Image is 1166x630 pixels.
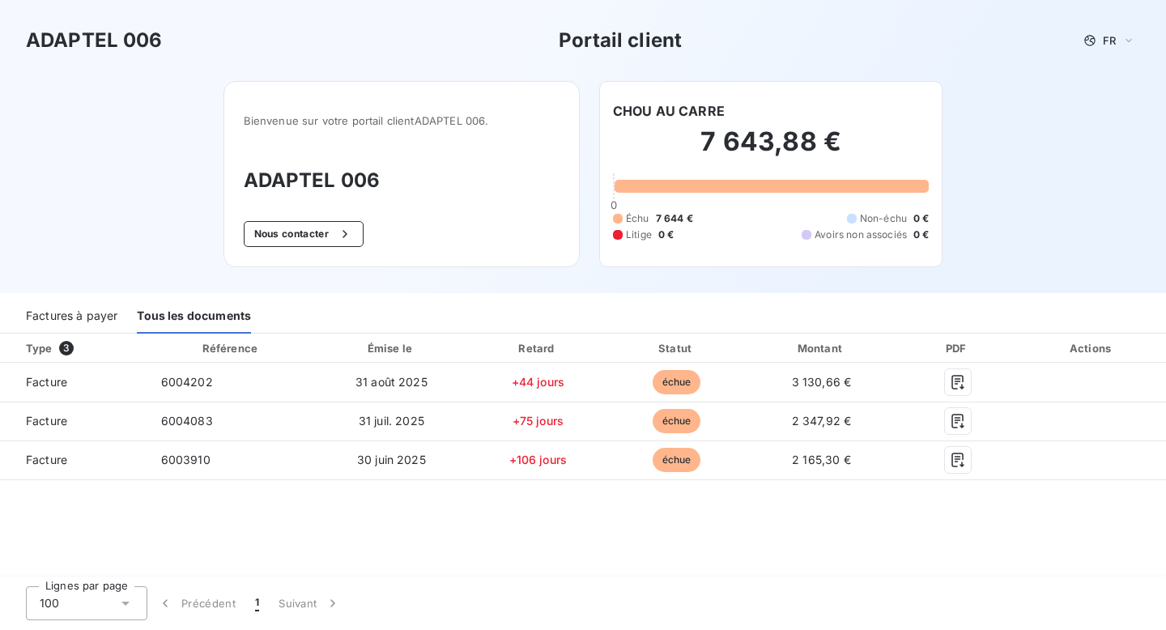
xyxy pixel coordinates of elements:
[559,26,682,55] h3: Portail client
[40,595,59,611] span: 100
[13,413,135,429] span: Facture
[792,453,851,466] span: 2 165,30 €
[26,26,163,55] h3: ADAPTEL 006
[161,375,213,389] span: 6004202
[244,114,560,127] span: Bienvenue sur votre portail client ADAPTEL 006 .
[656,211,693,226] span: 7 644 €
[1021,340,1163,356] div: Actions
[653,448,701,472] span: échue
[355,375,428,389] span: 31 août 2025
[357,453,426,466] span: 30 juin 2025
[658,228,674,242] span: 0 €
[792,375,852,389] span: 3 130,66 €
[244,166,560,195] h3: ADAPTEL 006
[513,414,564,428] span: +75 jours
[613,126,929,174] h2: 7 643,88 €
[611,340,742,356] div: Statut
[901,340,1015,356] div: PDF
[792,414,852,428] span: 2 347,92 €
[815,228,907,242] span: Avoirs non associés
[653,409,701,433] span: échue
[860,211,907,226] span: Non-échu
[147,586,245,620] button: Précédent
[359,414,424,428] span: 31 juil. 2025
[269,586,351,620] button: Suivant
[16,340,145,356] div: Type
[913,211,929,226] span: 0 €
[626,211,649,226] span: Échu
[611,198,617,211] span: 0
[913,228,929,242] span: 0 €
[1103,34,1116,47] span: FR
[202,342,257,355] div: Référence
[626,228,652,242] span: Litige
[255,595,259,611] span: 1
[244,221,364,247] button: Nous contacter
[512,375,564,389] span: +44 jours
[318,340,465,356] div: Émise le
[509,453,568,466] span: +106 jours
[613,101,725,121] h6: CHOU AU CARRE
[471,340,605,356] div: Retard
[13,374,135,390] span: Facture
[748,340,894,356] div: Montant
[245,586,269,620] button: 1
[161,414,213,428] span: 6004083
[13,452,135,468] span: Facture
[137,300,251,334] div: Tous les documents
[59,341,74,355] span: 3
[653,370,701,394] span: échue
[161,453,211,466] span: 6003910
[26,300,117,334] div: Factures à payer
